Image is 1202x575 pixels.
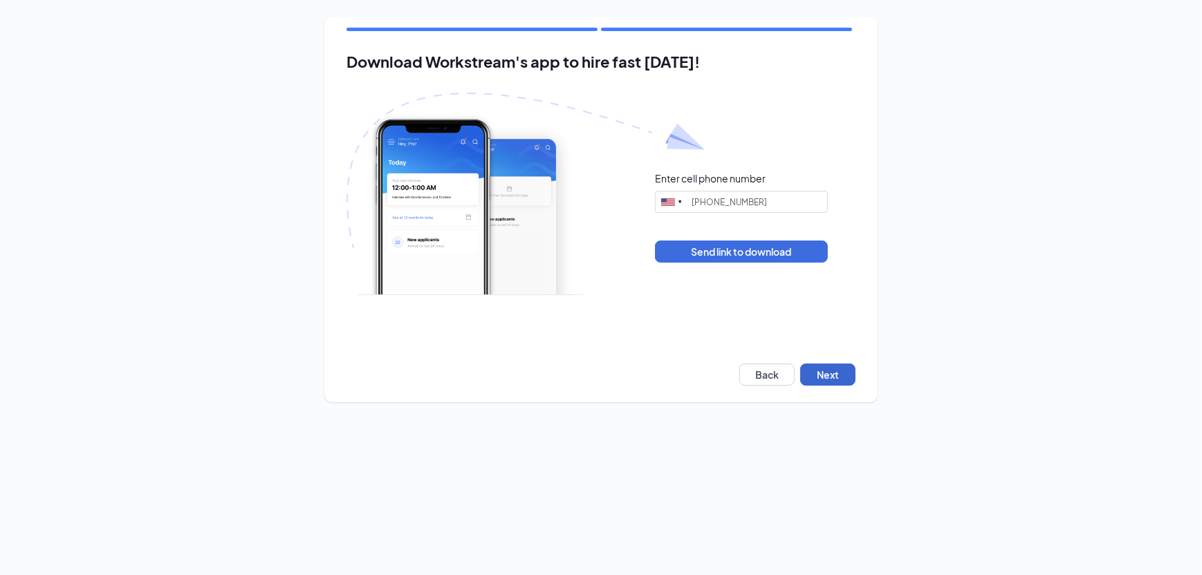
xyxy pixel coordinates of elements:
button: Send link to download [655,241,828,263]
img: Download Workstream's app with paper plane [346,93,705,295]
div: Enter cell phone number [655,171,766,185]
div: United States: +1 [656,191,687,212]
input: (201) 555-0123 [655,191,828,213]
h2: Download Workstream's app to hire fast [DATE]! [346,53,856,70]
button: Next [800,364,856,386]
button: Back [739,364,795,386]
